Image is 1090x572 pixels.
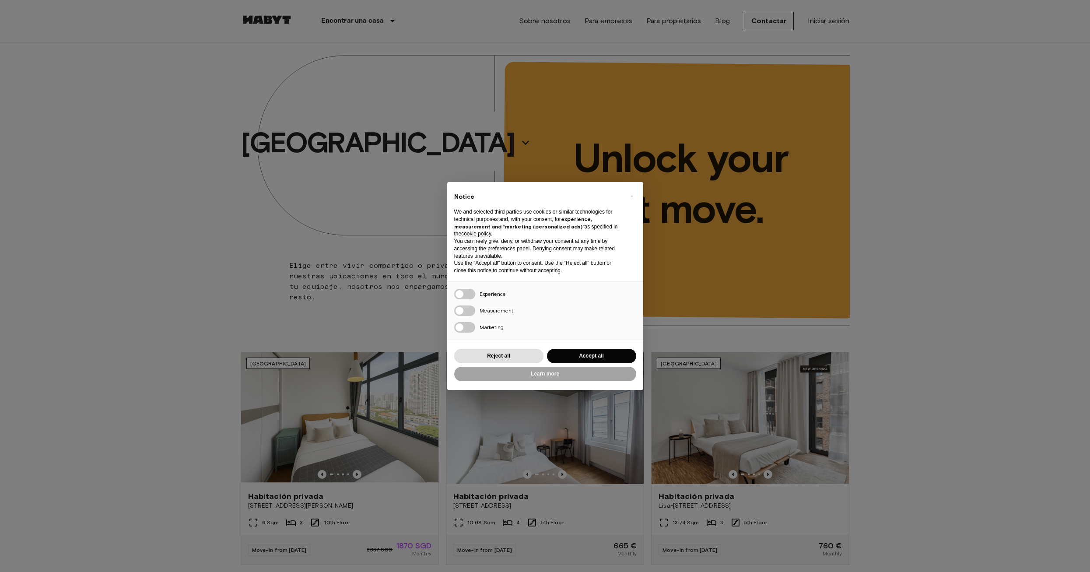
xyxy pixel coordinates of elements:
[625,189,639,203] button: Close this notice
[480,291,506,297] span: Experience
[454,349,543,363] button: Reject all
[461,231,491,237] a: cookie policy
[454,193,622,201] h2: Notice
[480,307,513,314] span: Measurement
[480,324,504,330] span: Marketing
[630,191,633,201] span: ×
[454,208,622,238] p: We and selected third parties use cookies or similar technologies for technical purposes and, wit...
[454,260,622,274] p: Use the “Accept all” button to consent. Use the “Reject all” button or close this notice to conti...
[547,349,636,363] button: Accept all
[454,367,636,381] button: Learn more
[454,238,622,260] p: You can freely give, deny, or withdraw your consent at any time by accessing the preferences pane...
[454,216,592,230] strong: experience, measurement and “marketing (personalized ads)”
